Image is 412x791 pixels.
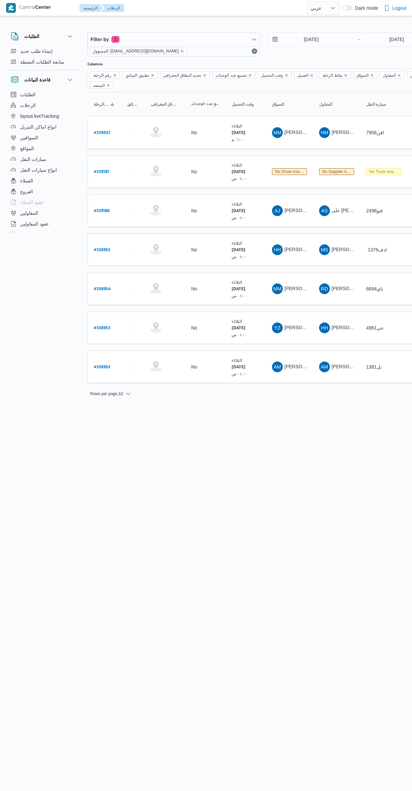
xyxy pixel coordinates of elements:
[8,122,77,132] button: انواع اماكن التنزيل
[397,73,401,77] button: Remove المقاول from selection in this group
[20,112,59,120] span: layout.liveTracking
[284,73,288,77] button: Remove وقت التحميل from selection in this group
[20,209,38,217] span: المقاولين
[319,205,330,216] div: Ala Sulaiaman Muhammad Sulaiaman Msalam
[191,102,219,107] span: تجميع عدد الوحدات
[160,71,210,79] span: تحديد النطاق الجغرافى
[90,390,123,398] span: Rows per page : 10
[8,165,77,175] button: انواع سيارات النقل
[356,72,369,79] span: السواق
[20,47,53,55] span: إنشاء طلب جديد
[20,58,64,66] span: متابعة الطلبات النشطة
[353,71,377,79] span: السواق
[272,102,284,107] span: السواق
[203,73,207,77] button: Remove تحديد النطاق الجغرافى from selection in this group
[20,101,36,109] span: الرحلات
[319,244,330,255] div: Muhammad Slah Abad Alhada Abad Alhamaid
[93,72,111,79] span: رقم الرحلة
[163,72,202,79] span: تحديد النطاق الجغرافى
[232,102,254,107] span: وقت التحميل
[148,99,182,110] button: تحديد النطاق الجغرافى
[191,208,197,214] div: No
[94,326,110,331] b: # 338953
[94,284,111,294] a: #338954
[332,208,380,213] span: على [PERSON_NAME]
[94,206,110,215] a: #339186
[8,186,77,197] button: الفروع
[344,73,348,77] button: Remove نقاط الرحلة from selection in this group
[5,46,79,70] div: الطلبات
[88,62,103,67] label: Columns
[6,3,16,13] img: X8yXhbKr1z7QwAAAABJRU5ErkJggg==
[90,71,120,79] span: رقم الرحلة
[20,91,35,99] span: الطلبات
[20,231,48,239] span: اجهزة التليفون
[191,130,197,136] div: No
[232,319,242,323] small: الثلاثاء
[232,176,247,181] small: ٠١:٠٠ ص
[191,286,197,292] div: No
[284,208,323,213] span: [PERSON_NAME]
[8,111,77,122] button: layout.liveTracking
[380,71,404,79] span: المقاول
[332,364,410,369] span: [PERSON_NAME] [PERSON_NAME]
[79,4,103,12] button: الرئيسيه
[94,167,109,176] a: #339187
[321,127,328,138] span: HM
[272,127,283,138] div: Muhammad Marawan Diab
[102,4,124,12] button: الرحلات
[284,130,323,135] span: [PERSON_NAME]
[272,283,283,294] div: Mmdoh Mustfi Ibrahem Hlamai
[94,323,110,333] a: #338953
[366,286,383,291] span: ناي6894
[232,294,247,298] small: ٠١:٠٠ ص
[268,33,345,46] input: Press the down key to open a popover containing a calendar.
[94,170,109,175] b: # 339187
[319,127,330,138] div: Hana Mjada Rais Ahmad
[272,244,283,255] div: Hada Hassan Hassan Muhammad Yousf
[369,169,403,174] span: No truck assigned
[321,244,328,255] span: MS
[332,325,382,330] span: [PERSON_NAME] جمعه
[8,100,77,111] button: الرحلات
[366,325,384,331] span: جي4961
[297,72,308,79] span: العميل
[20,166,57,174] span: انواع سيارات النقل
[20,123,57,131] span: انواع اماكن التنزيل
[150,73,154,77] button: Remove تطبيق السائق from selection in this group
[8,197,77,208] button: عقود العملاء
[20,155,46,163] span: سيارات النقل
[274,322,280,333] span: YZ
[94,102,108,107] span: رقم الرحلة; Sorted in descending order
[232,170,245,175] b: [DATE]
[191,247,197,253] div: No
[229,99,263,110] button: وقت التحميل
[310,73,314,77] button: Remove العميل from selection in this group
[316,99,357,110] button: المقاول
[212,71,255,79] span: تجميع عدد الوحدات
[366,364,382,370] span: نل1381
[232,333,247,337] small: ٠١:٠٠ ص
[180,49,184,53] button: remove selected entity
[232,372,247,376] small: ٠١:٠٠ ص
[232,280,242,284] small: الثلاثاء
[284,286,323,291] span: [PERSON_NAME]
[191,169,197,175] div: No
[319,322,330,333] div: Husam Hassan Zain Jmuaah
[319,102,332,107] span: المقاول
[232,137,244,142] small: ٠١:٠٠ م
[284,247,363,252] span: [PERSON_NAME] [PERSON_NAME]
[8,175,77,186] button: العملاء
[232,287,245,292] b: [DATE]
[88,33,260,46] button: Filter by1 active filters
[319,362,330,372] div: Ahmad Mjadi Yousf Abadalrahamun
[232,124,242,128] small: الثلاثاء
[232,202,242,206] small: الثلاثاء
[127,102,139,107] span: تطبيق السائق
[8,89,77,100] button: الطلبات
[11,32,74,40] button: الطلبات
[273,127,281,138] span: MM
[94,365,110,370] b: # 338952
[113,73,117,77] button: Remove رقم الرحلة from selection in this group
[5,89,79,235] div: قاعدة البيانات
